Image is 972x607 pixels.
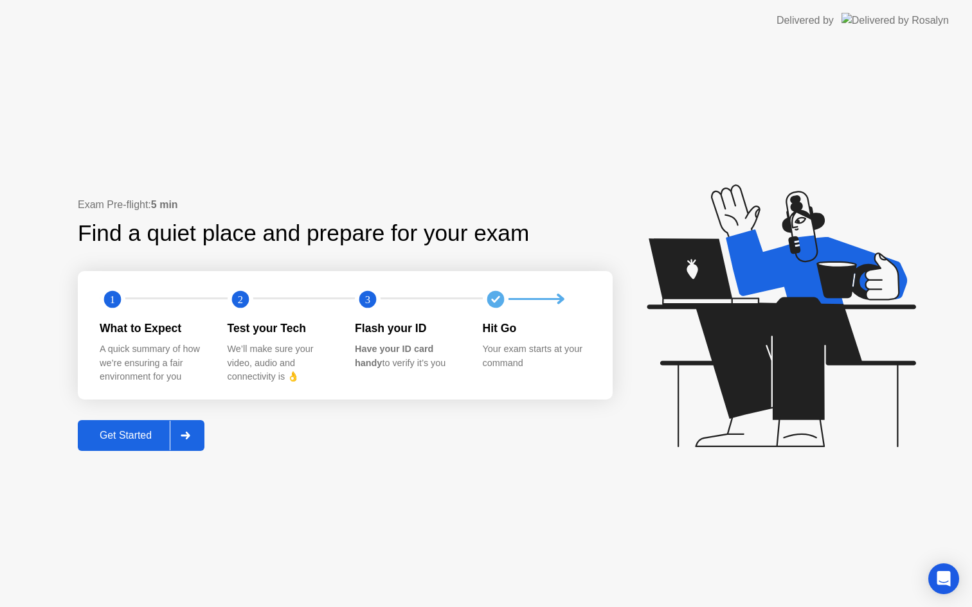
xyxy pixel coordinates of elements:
b: Have your ID card handy [355,344,433,368]
b: 5 min [151,199,178,210]
img: Delivered by Rosalyn [842,13,949,28]
div: Open Intercom Messenger [928,563,959,594]
div: Your exam starts at your command [483,342,590,370]
div: What to Expect [100,320,207,337]
text: 1 [110,293,115,305]
div: Test your Tech [228,320,335,337]
text: 2 [237,293,242,305]
button: Get Started [78,420,204,451]
div: We’ll make sure your video, audio and connectivity is 👌 [228,342,335,384]
div: to verify it’s you [355,342,462,370]
div: Find a quiet place and prepare for your exam [78,216,531,251]
div: Hit Go [483,320,590,337]
text: 3 [365,293,370,305]
div: Exam Pre-flight: [78,197,613,213]
div: Get Started [82,430,170,441]
div: Flash your ID [355,320,462,337]
div: Delivered by [777,13,834,28]
div: A quick summary of how we’re ensuring a fair environment for you [100,342,207,384]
